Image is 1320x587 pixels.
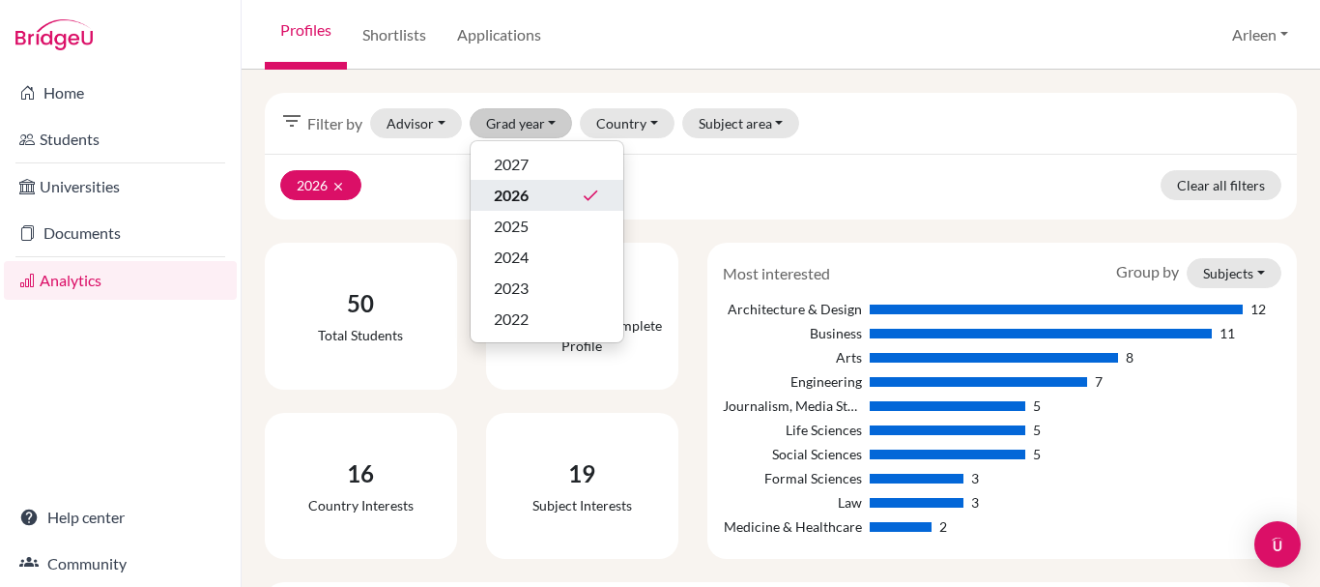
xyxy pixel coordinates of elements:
span: 2023 [494,277,529,300]
a: Analytics [4,261,237,300]
div: Country interests [308,495,414,515]
span: 2024 [494,246,529,269]
div: 3 [971,468,979,488]
div: Social Sciences [723,444,863,464]
div: 11 [1220,323,1235,343]
a: Universities [4,167,237,206]
i: done [581,186,600,205]
button: 2026done [471,180,623,211]
a: Community [4,544,237,583]
div: Law [723,492,863,513]
button: Arleen [1223,16,1297,53]
div: 50 [318,286,403,321]
button: 2025 [471,211,623,242]
div: 7 [1095,371,1103,392]
div: Most interested [708,262,845,285]
div: Life Sciences [723,420,863,440]
div: 5 [1033,420,1041,440]
div: Journalism, Media Studies & Communication [723,396,863,416]
span: 2027 [494,153,529,176]
a: Documents [4,214,237,252]
div: Medicine & Healthcare [723,516,863,537]
button: 2026clear [280,170,361,200]
a: Students [4,120,237,159]
button: 2024 [471,242,623,273]
button: Country [580,108,674,138]
div: Total students [318,325,403,345]
button: 2022 [471,304,623,335]
button: 2023 [471,273,623,304]
img: Bridge-U [15,19,93,50]
div: 2 [939,516,947,537]
div: Arts [723,347,863,367]
a: Clear all filters [1161,170,1281,200]
div: Business [723,323,863,343]
div: Grad year [470,140,624,343]
div: 12 [1250,299,1266,319]
div: Engineering [723,371,863,392]
div: 19 [532,456,632,491]
span: 2026 [494,184,529,207]
div: Formal Sciences [723,468,863,488]
button: 2027 [471,149,623,180]
i: clear [331,180,345,193]
span: Filter by [307,112,362,135]
div: Group by [1102,258,1296,288]
span: 2022 [494,308,529,331]
div: 5 [1033,396,1041,416]
div: 8 [1126,347,1133,367]
div: 5 [1033,444,1041,464]
button: Subject area [682,108,800,138]
div: 3 [971,492,979,513]
span: 2025 [494,215,529,238]
div: Subject interests [532,495,632,515]
div: 16 [308,456,414,491]
i: filter_list [280,109,303,132]
button: Advisor [370,108,462,138]
a: Home [4,73,237,112]
button: Subjects [1187,258,1281,288]
a: Help center [4,498,237,537]
div: Architecture & Design [723,299,863,319]
button: Grad year [470,108,573,138]
div: Open Intercom Messenger [1254,521,1301,568]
